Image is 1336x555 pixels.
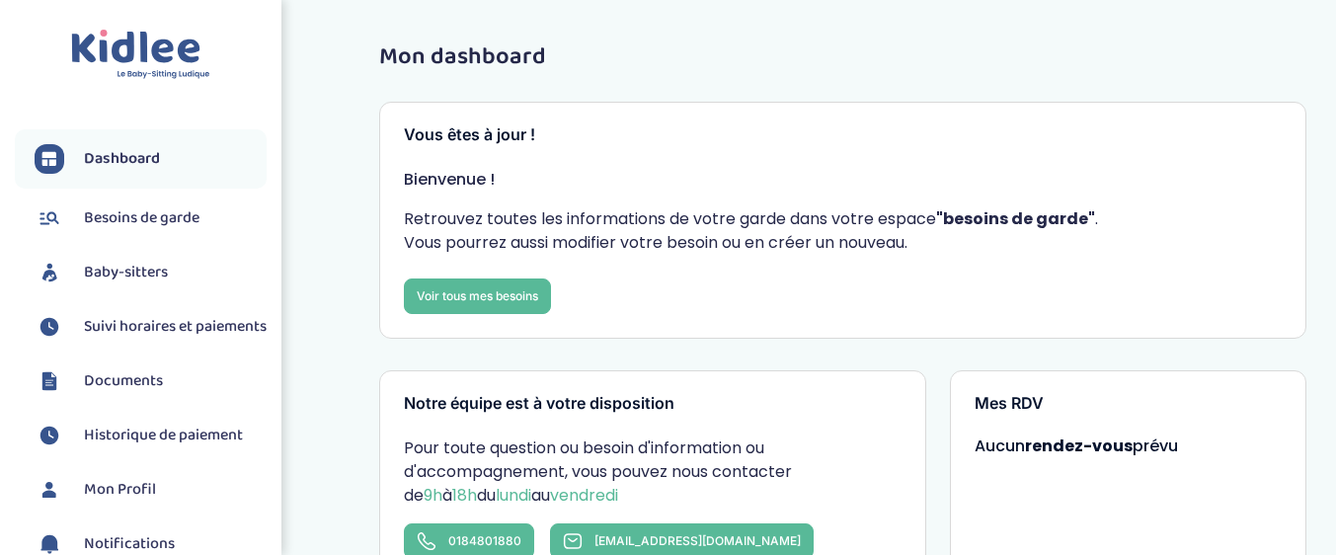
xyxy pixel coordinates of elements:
[424,484,442,507] span: 9h
[71,30,210,80] img: logo.svg
[35,258,267,287] a: Baby-sitters
[1025,435,1133,457] strong: rendez-vous
[404,436,902,508] p: Pour toute question ou besoin d'information ou d'accompagnement, vous pouvez nous contacter de à ...
[84,369,163,393] span: Documents
[35,366,64,396] img: documents.svg
[35,421,267,450] a: Historique de paiement
[35,421,64,450] img: suivihoraire.svg
[379,44,1306,70] h1: Mon dashboard
[84,315,267,339] span: Suivi horaires et paiements
[35,203,267,233] a: Besoins de garde
[404,126,1282,144] h3: Vous êtes à jour !
[496,484,531,507] span: lundi
[404,395,902,413] h3: Notre équipe est à votre disposition
[84,478,156,502] span: Mon Profil
[84,206,199,230] span: Besoins de garde
[35,144,64,174] img: dashboard.svg
[404,168,1282,192] p: Bienvenue !
[936,207,1095,230] strong: "besoins de garde"
[35,312,64,342] img: suivihoraire.svg
[35,258,64,287] img: babysitters.svg
[975,435,1178,457] span: Aucun prévu
[84,261,168,284] span: Baby-sitters
[35,312,267,342] a: Suivi horaires et paiements
[35,475,267,505] a: Mon Profil
[35,144,267,174] a: Dashboard
[35,366,267,396] a: Documents
[35,475,64,505] img: profil.svg
[452,484,477,507] span: 18h
[404,207,1282,255] p: Retrouvez toutes les informations de votre garde dans votre espace . Vous pourrez aussi modifier ...
[35,203,64,233] img: besoin.svg
[594,533,801,548] span: [EMAIL_ADDRESS][DOMAIN_NAME]
[550,484,618,507] span: vendredi
[84,147,160,171] span: Dashboard
[84,424,243,447] span: Historique de paiement
[448,533,521,548] span: 0184801880
[404,278,551,314] a: Voir tous mes besoins
[975,395,1282,413] h3: Mes RDV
